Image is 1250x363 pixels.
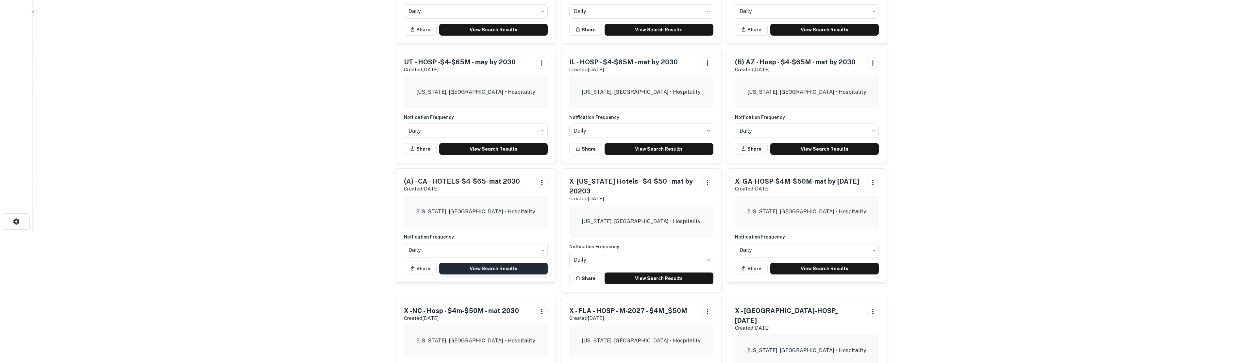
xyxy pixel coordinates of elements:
[770,24,879,36] a: View Search Results
[569,2,713,21] div: Without label
[735,24,768,36] button: Share
[569,66,678,74] p: Created [DATE]
[605,24,713,36] a: View Search Results
[404,2,548,21] div: Without label
[416,337,535,345] p: [US_STATE], [GEOGRAPHIC_DATA] • Hospitality
[404,241,548,259] div: Without label
[569,57,678,67] h5: IL - HOSP - $4-$65M - mat by 2030
[569,114,713,121] h6: Notfication Frequency
[404,66,516,74] p: Created [DATE]
[735,114,879,121] h6: Notfication Frequency
[569,122,713,140] div: Without label
[569,314,687,322] p: Created [DATE]
[569,251,713,269] div: Without label
[569,195,696,203] p: Created [DATE]
[404,114,548,121] h6: Notfication Frequency
[735,263,768,274] button: Share
[735,2,879,21] div: Without label
[735,57,856,67] h5: (B) AZ - Hosp - $4-$65M - mat by 2030
[770,263,879,274] a: View Search Results
[569,306,687,316] h5: X - FLA - HOSP - M-2027 - $4M_$50M
[735,66,856,74] p: Created [DATE]
[439,263,548,274] a: View Search Results
[404,185,520,193] p: Created [DATE]
[747,347,866,355] p: [US_STATE], [GEOGRAPHIC_DATA] • Hospitality
[416,88,535,96] p: [US_STATE], [GEOGRAPHIC_DATA] • Hospitality
[416,208,535,216] p: [US_STATE], [GEOGRAPHIC_DATA] • Hospitality
[582,218,701,225] p: [US_STATE], [GEOGRAPHIC_DATA] • Hospitality
[569,272,602,284] button: Share
[735,324,862,332] p: Created [DATE]
[747,208,866,216] p: [US_STATE], [GEOGRAPHIC_DATA] • Hospitality
[439,24,548,36] a: View Search Results
[605,272,713,284] a: View Search Results
[439,143,548,155] a: View Search Results
[735,306,862,325] h5: X - [GEOGRAPHIC_DATA]-HOSP_ [DATE]
[569,176,696,196] h5: X- [US_STATE] Hotels - $4-$50 - mat by 20203
[735,176,859,186] h5: X- GA-HOSP-$4M-$50M-mat by [DATE]
[569,143,602,155] button: Share
[582,337,701,345] p: [US_STATE], [GEOGRAPHIC_DATA] • Hospitality
[404,233,548,240] h6: Notfication Frequency
[735,233,879,240] h6: Notfication Frequency
[404,314,519,322] p: Created [DATE]
[582,88,701,96] p: [US_STATE], [GEOGRAPHIC_DATA] • Hospitality
[404,263,437,274] button: Share
[404,306,519,316] h5: X -NC - Hosp - $4m-$50M - mat 2030
[404,57,516,67] h5: UT - HOSP -$4-$65M - may by 2030
[605,143,713,155] a: View Search Results
[404,176,520,186] h5: (A) - CA - HOTELS-$4-$65- mat 2030
[770,143,879,155] a: View Search Results
[735,122,879,140] div: Without label
[735,241,879,259] div: Without label
[569,243,713,250] h6: Notfication Frequency
[404,24,437,36] button: Share
[1217,311,1250,342] iframe: Chat Widget
[569,24,602,36] button: Share
[735,143,768,155] button: Share
[404,122,548,140] div: Without label
[735,185,859,193] p: Created [DATE]
[747,88,866,96] p: [US_STATE], [GEOGRAPHIC_DATA] • Hospitality
[404,143,437,155] button: Share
